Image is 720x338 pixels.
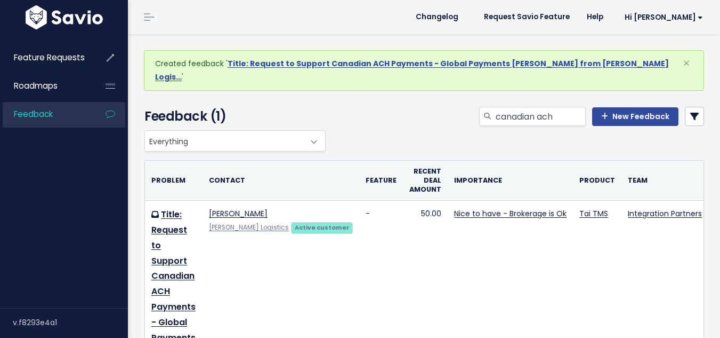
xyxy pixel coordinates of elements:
strong: Active customer [295,223,350,232]
span: Feedback [14,108,53,120]
span: Feature Requests [14,52,85,63]
a: Help [578,9,612,25]
span: Changelog [416,13,458,21]
h4: Feedback (1) [144,107,320,126]
th: Contact [203,161,359,200]
a: [PERSON_NAME] [209,208,268,219]
th: Feature [359,161,403,200]
a: Feedback [3,102,88,127]
a: Nice to have - Brokerage is Ok [454,208,567,219]
th: Recent deal amount [403,161,448,200]
a: Roadmaps [3,74,88,98]
a: Tai TMS [579,208,608,219]
a: Title: Request to Support Canadian ACH Payments - Global Payments [PERSON_NAME] from [PERSON_NAME... [155,58,669,82]
th: Product [573,161,621,200]
a: Request Savio Feature [475,9,578,25]
a: New Feedback [592,107,678,127]
a: Feature Requests [3,45,88,70]
img: logo-white.9d6f32f41409.svg [23,5,106,29]
a: Active customer [291,222,353,232]
div: v.f8293e4a1 [13,309,128,336]
span: Roadmaps [14,80,58,91]
span: Hi [PERSON_NAME] [625,13,703,21]
a: Hi [PERSON_NAME] [612,9,711,26]
th: Problem [145,161,203,200]
span: Everything [145,131,304,151]
div: Created feedback ' ' [144,50,704,91]
button: Close [672,51,701,76]
span: Everything [144,130,326,152]
a: Integration Partners [628,208,702,219]
th: Team [621,161,708,200]
input: Search feedback... [495,107,586,126]
a: [PERSON_NAME] Logistics [209,223,289,232]
th: Importance [448,161,573,200]
span: × [683,54,690,72]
